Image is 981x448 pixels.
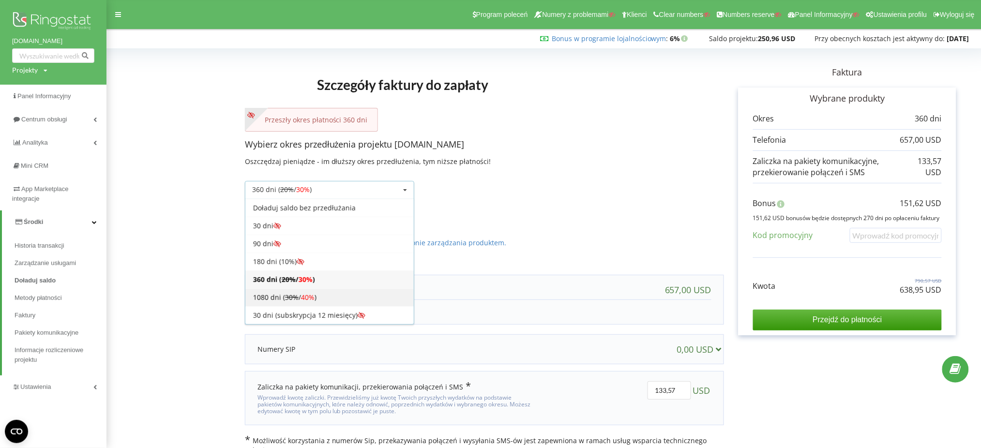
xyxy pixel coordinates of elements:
span: Saldo projektu: [709,34,758,43]
p: Kwota [753,281,776,292]
span: 40% [301,293,315,302]
div: Doładuj saldo bez przedłużania [245,199,414,217]
span: Historia transakcji [15,241,64,251]
span: 30% [299,275,313,284]
a: Metody płatności [15,289,106,307]
span: : [552,34,668,43]
strong: 6% [670,34,690,43]
div: 30 dni [245,217,414,235]
p: Aktywowane produkty [245,209,724,222]
input: Przejdź do płatności [753,310,942,330]
strong: [DATE] [947,34,969,43]
div: 1080 dni ( / ) [245,288,414,306]
a: Doładuj saldo [15,272,106,289]
p: Bonus [753,198,776,209]
a: Środki [2,210,106,234]
span: Numbers reserve [723,11,775,18]
p: 133,57 USD [914,156,942,178]
span: Oszczędzaj pieniądze - im dłuższy okres przedłużenia, tym niższe płatności! [245,157,491,166]
span: Środki [24,218,43,225]
span: Panel Informacyjny [795,11,853,18]
input: Wyszukiwanie według numeru [12,48,94,63]
span: App Marketplace integracje [12,185,69,202]
span: Panel Informacyjny [17,92,71,100]
p: Kod promocyjny [753,230,813,241]
p: 790,57 USD [900,277,942,284]
a: Informacje rozliczeniowe projektu [15,342,106,369]
span: USD [693,381,710,400]
span: Centrum obsługi [21,116,67,123]
p: 151,62 USD [900,198,942,209]
img: Ringostat logo [12,10,94,34]
p: 151,62 USD bonusów będzie dostępnych 270 dni po opłaceniu faktury [753,214,942,222]
p: Telefonia [753,134,786,146]
span: Klienci [627,11,647,18]
div: 360 dni ( / ) [245,270,414,288]
span: Przy obecnych kosztach jest aktywny do: [815,34,945,43]
a: Historia transakcji [15,237,106,254]
span: Zarządzanie usługami [15,258,76,268]
s: 20% [280,185,294,194]
span: Pakiety komunikacyjne [15,328,78,338]
a: Bonus w programie lojalnościowym [552,34,666,43]
s: 30% [285,293,299,302]
a: Faktury [15,307,106,324]
span: Program poleceń [476,11,528,18]
p: Numery SIP [257,344,295,354]
p: Wykorzystano stanowisk: [257,305,711,314]
p: Przeszły okres płatności 360 dni [255,115,368,125]
p: Okres [753,113,774,124]
a: [DOMAIN_NAME] [12,36,94,46]
span: Wyloguj się [940,11,975,18]
div: 180 dni (10%) [245,253,414,270]
span: Metody płatności [15,293,62,303]
div: 90 dni [245,235,414,253]
span: 30% [296,185,310,194]
span: Ustawienia [20,383,51,390]
span: Doładuj saldo [15,276,56,285]
span: Informacje rozliczeniowe projektu [15,345,102,365]
p: Wybierz okres przedłużenia projektu [DOMAIN_NAME] [245,138,724,151]
a: Zarządzanie usługami [15,254,106,272]
div: 30 dni (subskrypcja 12 miesięcy) [245,306,414,324]
div: 360 dni ( / ) [252,186,312,193]
button: Open CMP widget [5,420,28,443]
p: 657,00 USD [900,134,942,146]
div: 0,00 USD [677,344,725,354]
div: Projekty [12,65,38,75]
span: Ustawienia profilu [874,11,927,18]
p: Zaliczka na pakiety komunikacyjne, przekierowanie połączeń i SMS [753,156,914,178]
span: Faktury [15,311,35,320]
p: Wybrane produkty [753,92,942,105]
span: Mini CRM [21,162,48,169]
p: 360 dni [915,113,942,124]
span: Numery z problemami [543,11,609,18]
a: Pakiety komunikacyjne [15,324,106,342]
div: Zaliczka na pakiety komunikacji, przekierowania połączeń i SMS [257,381,471,392]
p: Faktura [724,66,971,79]
span: Clear numbers [659,11,704,18]
p: 638,95 USD [900,284,942,296]
input: Wprowadź kod promocyjny [850,228,942,243]
div: Wprowadź kwotę zaliczki. Przewidzieliśmy już kwotę Twoich przyszłych wydatków na podstawie pakiet... [257,392,536,415]
a: stronie zarządzania produktem. [403,238,507,247]
div: 657,00 USD [665,285,711,295]
s: 20% [282,275,296,284]
h1: Szczegóły faktury do zapłaty [245,61,561,108]
span: Analityka [22,139,48,146]
strong: 250,96 USD [758,34,796,43]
